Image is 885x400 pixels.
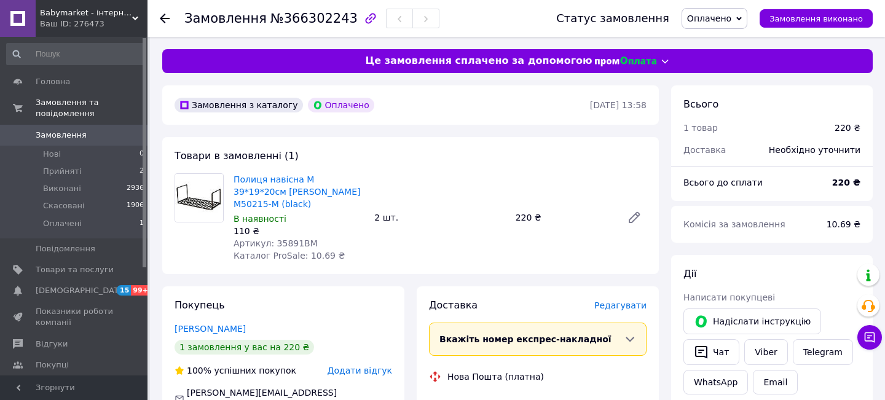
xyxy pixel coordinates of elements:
[234,225,364,237] div: 110 ₴
[369,209,510,226] div: 2 шт.
[36,97,147,119] span: Замовлення та повідомлення
[622,205,647,230] a: Редагувати
[175,324,246,334] a: [PERSON_NAME]
[683,145,726,155] span: Доставка
[184,11,267,26] span: Замовлення
[683,219,785,229] span: Комісія за замовлення
[36,264,114,275] span: Товари та послуги
[753,370,798,394] button: Email
[43,200,85,211] span: Скасовані
[175,340,314,355] div: 1 замовлення у вас на 220 ₴
[36,359,69,371] span: Покупці
[127,183,144,194] span: 2936
[36,130,87,141] span: Замовлення
[175,174,223,222] img: Полиця навісна М 39*19*20см Stenson М50215-М (black)
[187,366,211,375] span: 100%
[36,306,114,328] span: Показники роботи компанії
[556,12,669,25] div: Статус замовлення
[328,366,392,375] span: Додати відгук
[234,175,360,209] a: Полиця навісна М 39*19*20см [PERSON_NAME] М50215-М (black)
[857,325,882,350] button: Чат з покупцем
[832,178,860,187] b: 220 ₴
[511,209,617,226] div: 220 ₴
[590,100,647,110] time: [DATE] 13:58
[683,98,718,110] span: Всього
[127,200,144,211] span: 1906
[760,9,873,28] button: Замовлення виконано
[40,7,132,18] span: Babymarket - інтернет-магазин дитячих товарів
[36,339,68,350] span: Відгуки
[687,14,731,23] span: Оплачено
[234,238,318,248] span: Артикул: 35891BM
[43,166,81,177] span: Прийняті
[793,339,853,365] a: Telegram
[131,285,151,296] span: 99+
[683,292,775,302] span: Написати покупцеві
[36,285,127,296] span: [DEMOGRAPHIC_DATA]
[43,218,82,229] span: Оплачені
[234,251,345,261] span: Каталог ProSale: 10.69 ₴
[234,214,286,224] span: В наявності
[683,178,763,187] span: Всього до сплати
[175,150,299,162] span: Товари в замовленні (1)
[160,12,170,25] div: Повернутися назад
[744,339,787,365] a: Viber
[117,285,131,296] span: 15
[36,76,70,87] span: Головна
[175,98,303,112] div: Замовлення з каталогу
[140,149,144,160] span: 0
[175,364,296,377] div: успішних покупок
[835,122,860,134] div: 220 ₴
[270,11,358,26] span: №366302243
[683,370,748,394] a: WhatsApp
[6,43,145,65] input: Пошук
[444,371,547,383] div: Нова Пошта (платна)
[43,149,61,160] span: Нові
[683,123,718,133] span: 1 товар
[429,299,478,311] span: Доставка
[761,136,868,163] div: Необхідно уточнити
[140,166,144,177] span: 2
[827,219,860,229] span: 10.69 ₴
[175,299,225,311] span: Покупець
[365,54,592,68] span: Це замовлення сплачено за допомогою
[36,243,95,254] span: Повідомлення
[594,300,647,310] span: Редагувати
[683,339,739,365] button: Чат
[43,183,81,194] span: Виконані
[683,308,821,334] button: Надіслати інструкцію
[769,14,863,23] span: Замовлення виконано
[308,98,374,112] div: Оплачено
[40,18,147,29] div: Ваш ID: 276473
[140,218,144,229] span: 1
[683,268,696,280] span: Дії
[439,334,612,344] span: Вкажіть номер експрес-накладної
